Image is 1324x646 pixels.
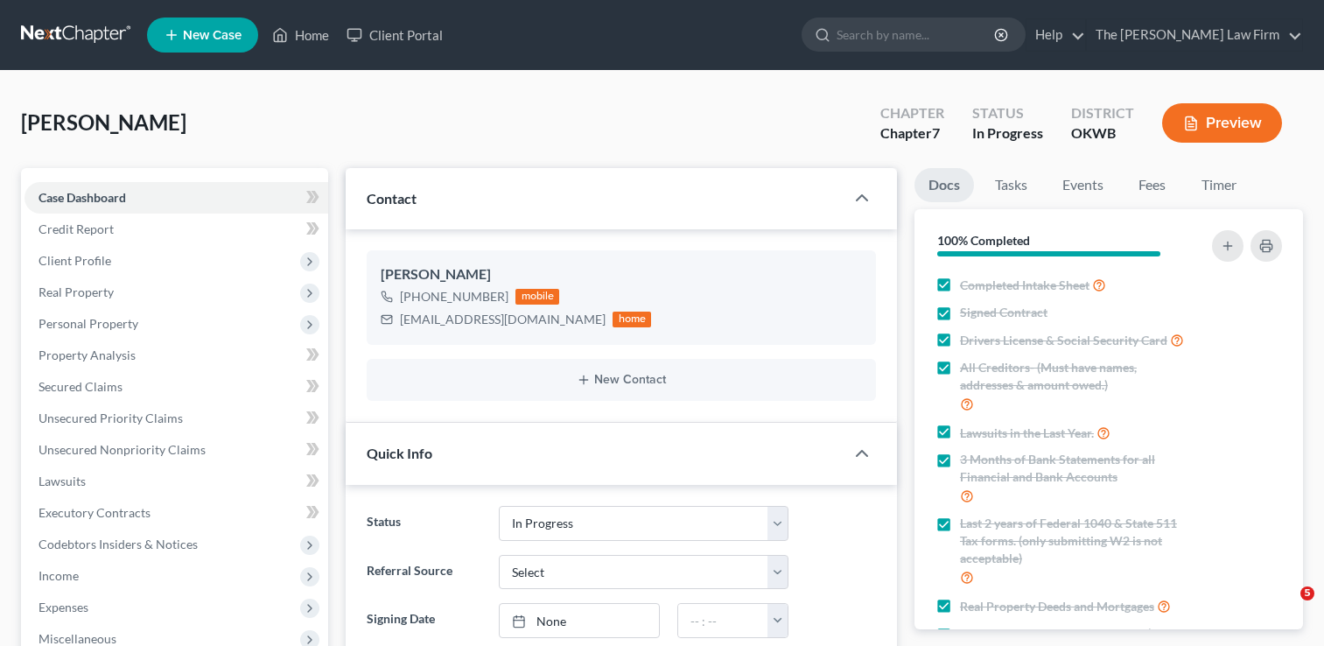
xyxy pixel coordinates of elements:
span: 5 [1300,586,1314,600]
span: Miscellaneous [39,631,116,646]
div: home [613,312,651,327]
strong: 100% Completed [937,233,1030,248]
span: All Creditors- (Must have names, addresses & amount owed.) [960,359,1191,394]
button: New Contact [381,373,862,387]
span: Income [39,568,79,583]
span: Lawsuits [39,474,86,488]
div: Chapter [880,103,944,123]
label: Signing Date [358,603,489,638]
input: -- : -- [678,604,768,637]
a: Docs [914,168,974,202]
span: Real Property [39,284,114,299]
span: Property Analysis [39,348,136,362]
div: [PERSON_NAME] [381,264,862,285]
div: Status [972,103,1043,123]
label: Status [358,506,489,541]
a: Fees [1124,168,1180,202]
label: Referral Source [358,555,489,590]
a: Secured Claims [25,371,328,403]
a: Lawsuits [25,466,328,497]
div: [EMAIL_ADDRESS][DOMAIN_NAME] [400,311,606,328]
span: Personal Property [39,316,138,331]
span: Client Profile [39,253,111,268]
a: Unsecured Nonpriority Claims [25,434,328,466]
div: [PHONE_NUMBER] [400,288,508,305]
span: [PERSON_NAME] [21,109,186,135]
a: Case Dashboard [25,182,328,214]
a: The [PERSON_NAME] Law Firm [1087,19,1302,51]
span: Quick Info [367,445,432,461]
a: Client Portal [338,19,452,51]
a: Credit Report [25,214,328,245]
span: Last 2 years of Federal 1040 & State 511 Tax forms. (only submitting W2 is not acceptable) [960,515,1191,567]
div: In Progress [972,123,1043,144]
span: Unsecured Nonpriority Claims [39,442,206,457]
a: Help [1026,19,1085,51]
div: mobile [515,289,559,305]
a: Unsecured Priority Claims [25,403,328,434]
span: 3 Months of Bank Statements for all Financial and Bank Accounts [960,451,1191,486]
a: Tasks [981,168,1041,202]
span: Unsecured Priority Claims [39,411,183,425]
a: Home [263,19,338,51]
span: New Case [183,29,242,42]
input: Search by name... [837,18,997,51]
span: Credit Report [39,221,114,236]
span: Codebtors Insiders & Notices [39,537,198,551]
span: Executory Contracts [39,505,151,520]
iframe: Intercom live chat [1264,586,1306,628]
span: Secured Claims [39,379,123,394]
button: Preview [1162,103,1282,143]
span: Expenses [39,600,88,614]
span: Drivers License & Social Security Card [960,332,1167,349]
span: Signed Contract [960,304,1047,321]
span: Case Dashboard [39,190,126,205]
a: Timer [1187,168,1250,202]
span: Real Property Deeds and Mortgages [960,598,1154,615]
div: District [1071,103,1134,123]
a: Property Analysis [25,340,328,371]
a: Events [1048,168,1117,202]
span: Contact [367,190,417,207]
a: Executory Contracts [25,497,328,529]
div: OKWB [1071,123,1134,144]
div: Chapter [880,123,944,144]
span: 7 [932,124,940,141]
span: Lawsuits in the Last Year. [960,425,1094,442]
span: Completed Intake Sheet [960,277,1089,294]
a: None [500,604,660,637]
